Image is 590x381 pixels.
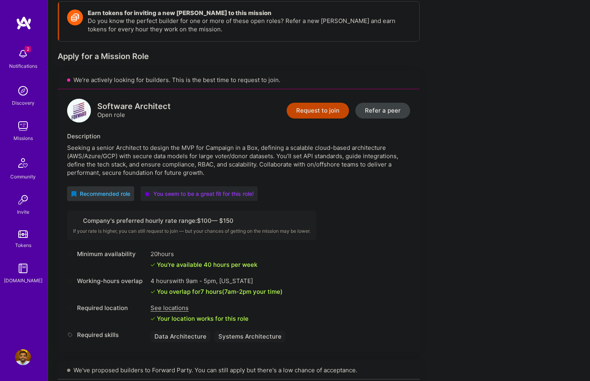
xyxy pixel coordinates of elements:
[184,277,219,285] span: 9am - 5pm ,
[88,10,411,17] h4: Earn tokens for inviting a new [PERSON_NAME] to this mission
[67,332,73,338] i: icon Tag
[150,260,257,269] div: You're available 40 hours per week
[73,218,79,224] i: icon Cash
[67,305,73,311] i: icon Location
[15,260,31,276] img: guide book
[15,118,31,134] img: teamwork
[71,190,130,198] div: Recommended role
[67,144,410,177] div: Seeking a senior Architect to design the MVP for Campaign in a Box, defining a scalable cloud-bas...
[10,172,36,181] div: Community
[9,62,37,70] div: Notifications
[58,71,420,89] div: We’re actively looking for builders. This is the best time to request to join.
[157,287,283,296] div: You overlap for 7 hours ( your time)
[16,16,32,30] img: logo
[13,349,33,365] a: User Avatar
[15,46,31,62] img: bell
[150,289,155,294] i: icon Check
[287,103,349,119] button: Request to join
[355,103,410,119] button: Refer a peer
[67,278,73,284] i: icon World
[150,250,257,258] div: 20 hours
[67,277,147,285] div: Working-hours overlap
[67,331,147,339] div: Required skills
[88,17,411,33] p: Do you know the perfect builder for one or more of these open roles? Refer a new [PERSON_NAME] an...
[150,277,283,285] div: 4 hours with [US_STATE]
[67,99,91,123] img: logo
[15,349,31,365] img: User Avatar
[150,304,249,312] div: See locations
[71,191,77,197] i: icon RecommendedBadge
[150,316,155,321] i: icon Check
[18,230,28,238] img: tokens
[13,134,33,142] div: Missions
[58,361,420,379] div: We've proposed builders to Forward Party. You can still apply but there's a low chance of accepta...
[97,102,171,119] div: Open role
[17,208,29,216] div: Invite
[15,241,31,249] div: Tokens
[12,99,35,107] div: Discovery
[224,288,251,295] span: 7am - 2pm
[150,331,210,342] div: Data Architecture
[67,250,147,258] div: Minimum availability
[214,331,285,342] div: Systems Architecture
[67,10,83,25] img: Token icon
[15,83,31,99] img: discovery
[4,276,42,285] div: [DOMAIN_NAME]
[67,132,410,140] div: Description
[15,192,31,208] img: Invite
[67,304,147,312] div: Required location
[25,46,31,52] span: 2
[73,216,310,225] div: Company's preferred hourly rate range: $ 100 — $ 150
[150,314,249,323] div: Your location works for this role
[145,190,254,198] div: You seem to be a great fit for this role!
[145,191,150,197] i: icon PurpleStar
[73,228,310,234] div: If your rate is higher, you can still request to join — but your chances of getting on the missio...
[58,51,420,61] div: Apply for a Mission Role
[13,153,33,172] img: Community
[97,102,171,111] div: Software Architect
[67,251,73,257] i: icon Clock
[150,262,155,267] i: icon Check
